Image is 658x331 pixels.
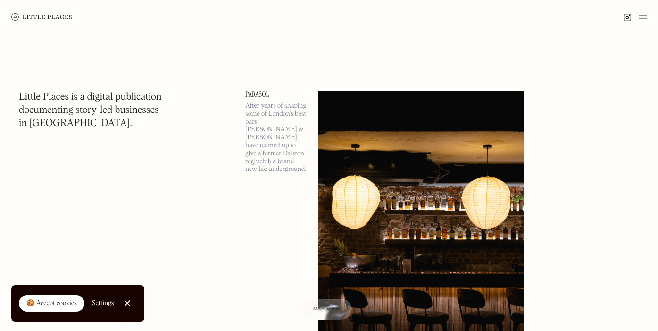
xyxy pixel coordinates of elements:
a: 🍪 Accept cookies [19,295,84,312]
a: Settings [92,293,114,314]
h1: Little Places is a digital publication documenting story-led businesses in [GEOGRAPHIC_DATA]. [19,91,162,130]
span: Map view [313,306,341,312]
div: 🍪 Accept cookies [26,299,77,308]
div: Settings [92,300,114,306]
a: Parasol [245,91,307,98]
a: Close Cookie Popup [118,294,137,313]
p: After years of shaping some of London’s best bars, [PERSON_NAME] & [PERSON_NAME] have teamed up t... [245,102,307,173]
a: Map view [302,299,352,320]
